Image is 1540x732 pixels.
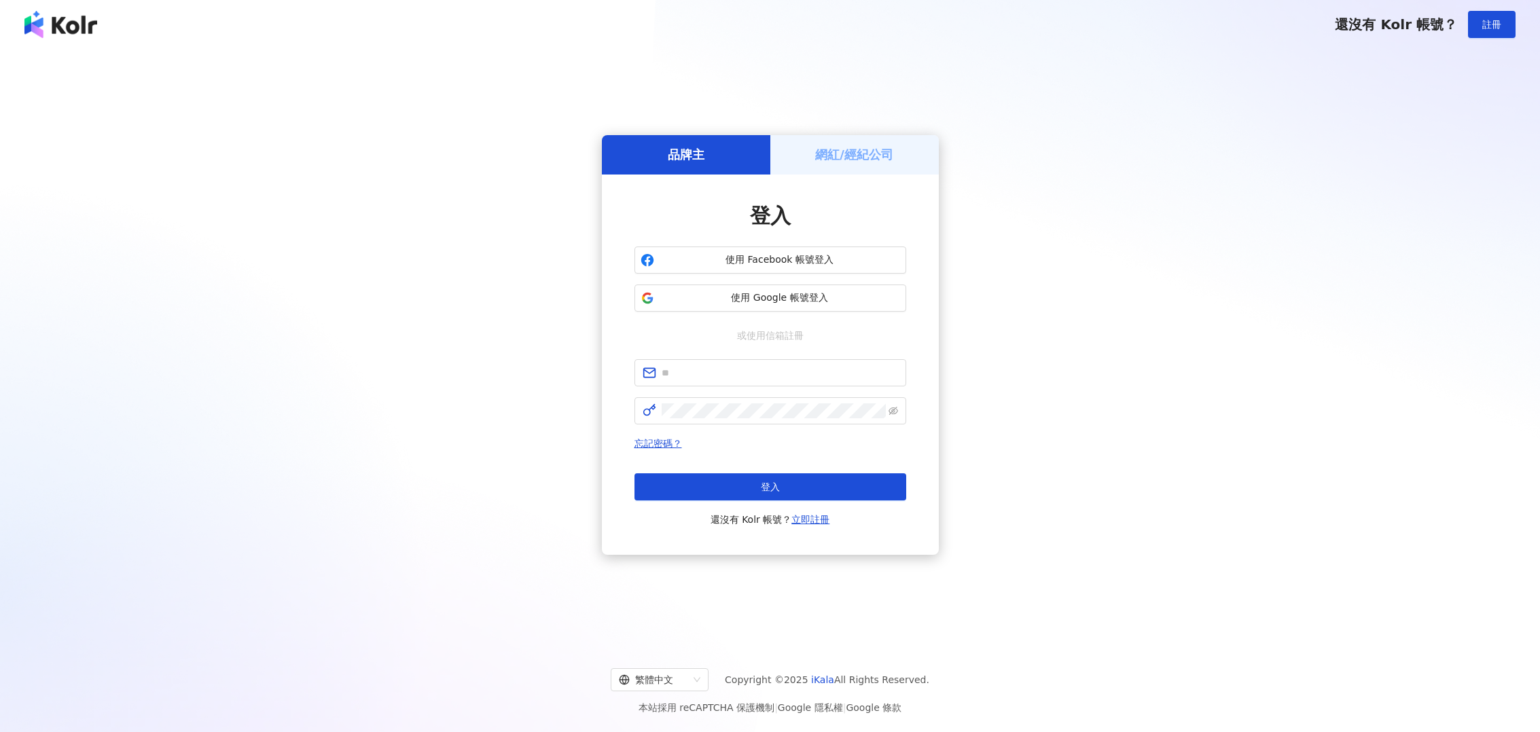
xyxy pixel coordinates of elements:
[774,702,778,713] span: |
[811,674,834,685] a: iKala
[815,146,893,163] h5: 網紅/經紀公司
[843,702,846,713] span: |
[24,11,97,38] img: logo
[634,246,906,274] button: 使用 Facebook 帳號登入
[778,702,843,713] a: Google 隱私權
[634,473,906,500] button: 登入
[639,699,901,716] span: 本站採用 reCAPTCHA 保護機制
[889,406,898,416] span: eye-invisible
[1482,19,1501,30] span: 註冊
[846,702,901,713] a: Google 條款
[750,204,791,227] span: 登入
[634,285,906,312] button: 使用 Google 帳號登入
[619,669,688,691] div: 繁體中文
[1335,16,1457,33] span: 還沒有 Kolr 帳號？
[791,514,829,525] a: 立即註冊
[660,291,900,305] span: 使用 Google 帳號登入
[711,511,830,528] span: 還沒有 Kolr 帳號？
[725,672,929,688] span: Copyright © 2025 All Rights Reserved.
[728,328,813,343] span: 或使用信箱註冊
[660,253,900,267] span: 使用 Facebook 帳號登入
[668,146,704,163] h5: 品牌主
[761,481,780,492] span: 登入
[634,438,682,449] a: 忘記密碼？
[1468,11,1516,38] button: 註冊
